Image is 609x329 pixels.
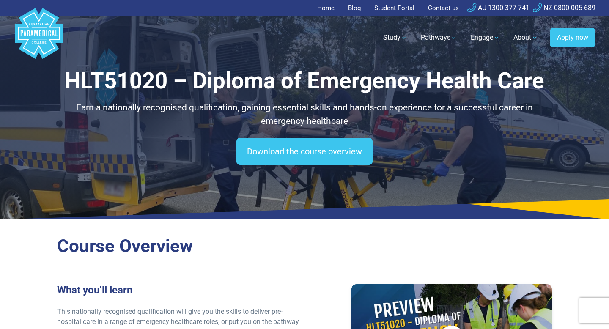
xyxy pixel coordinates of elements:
a: Engage [466,26,505,49]
a: NZ 0800 005 689 [533,4,595,12]
h2: Course Overview [57,236,552,257]
a: Australian Paramedical College [14,16,64,59]
a: Pathways [416,26,462,49]
h1: HLT51020 – Diploma of Emergency Health Care [57,68,552,94]
a: Download the course overview [236,138,373,165]
h3: What you’ll learn [57,284,299,296]
a: AU 1300 377 741 [467,4,529,12]
p: Earn a nationally recognised qualification, gaining essential skills and hands-on experience for ... [57,101,552,128]
a: Apply now [550,28,595,47]
a: Study [378,26,412,49]
a: About [508,26,543,49]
